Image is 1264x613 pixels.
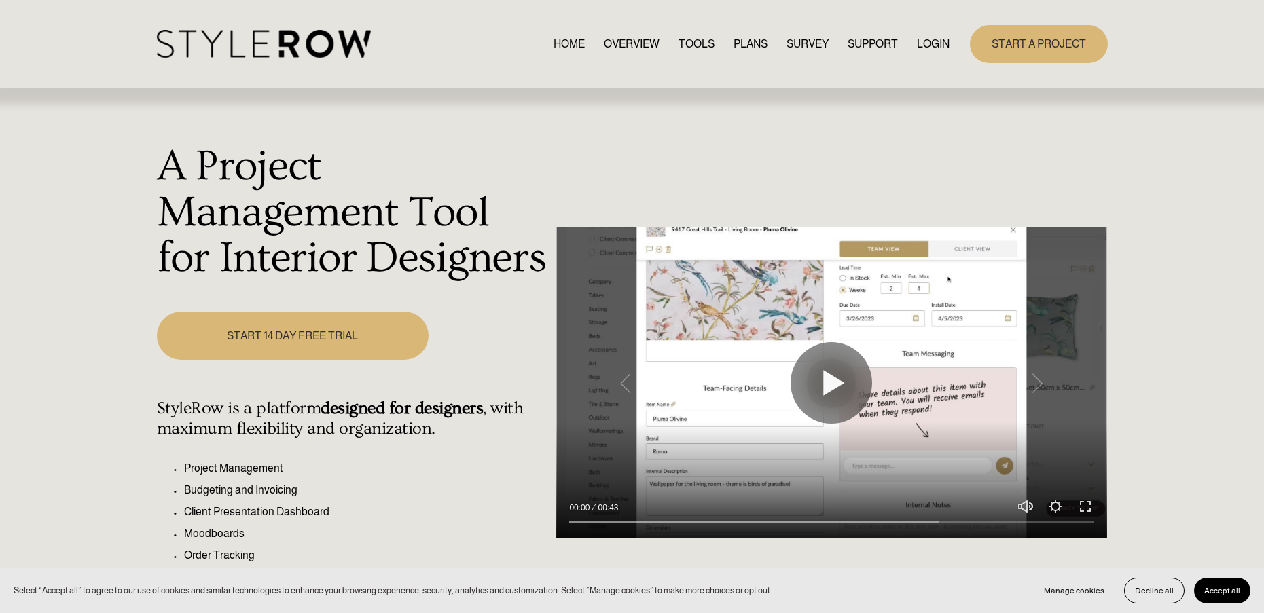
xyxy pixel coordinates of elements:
button: Play [791,342,872,424]
input: Seek [569,517,1094,526]
p: Budgeting and Invoicing [184,482,549,498]
a: SURVEY [787,35,829,53]
a: OVERVIEW [604,35,660,53]
h4: StyleRow is a platform , with maximum flexibility and organization. [157,398,549,439]
a: HOME [554,35,585,53]
p: Select “Accept all” to agree to our use of cookies and similar technologies to enhance your brows... [14,584,772,597]
span: Manage cookies [1044,586,1104,595]
span: Decline all [1135,586,1174,595]
a: folder dropdown [848,35,898,53]
img: StyleRow [157,30,371,58]
a: START 14 DAY FREE TRIAL [157,312,429,360]
a: TOOLS [679,35,715,53]
p: Client Presentation Dashboard [184,504,549,520]
a: START A PROJECT [970,25,1108,62]
strong: designed for designers [321,398,483,418]
a: LOGIN [917,35,950,53]
p: Project Management [184,460,549,477]
a: PLANS [734,35,768,53]
span: SUPPORT [848,36,898,52]
span: Accept all [1204,586,1240,595]
h1: A Project Management Tool for Interior Designers [157,144,549,282]
button: Manage cookies [1034,578,1115,603]
p: Moodboards [184,525,549,542]
p: Order Tracking [184,547,549,563]
button: Accept all [1194,578,1250,603]
button: Decline all [1124,578,1185,603]
div: Current time [569,501,593,515]
div: Duration [593,501,621,515]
